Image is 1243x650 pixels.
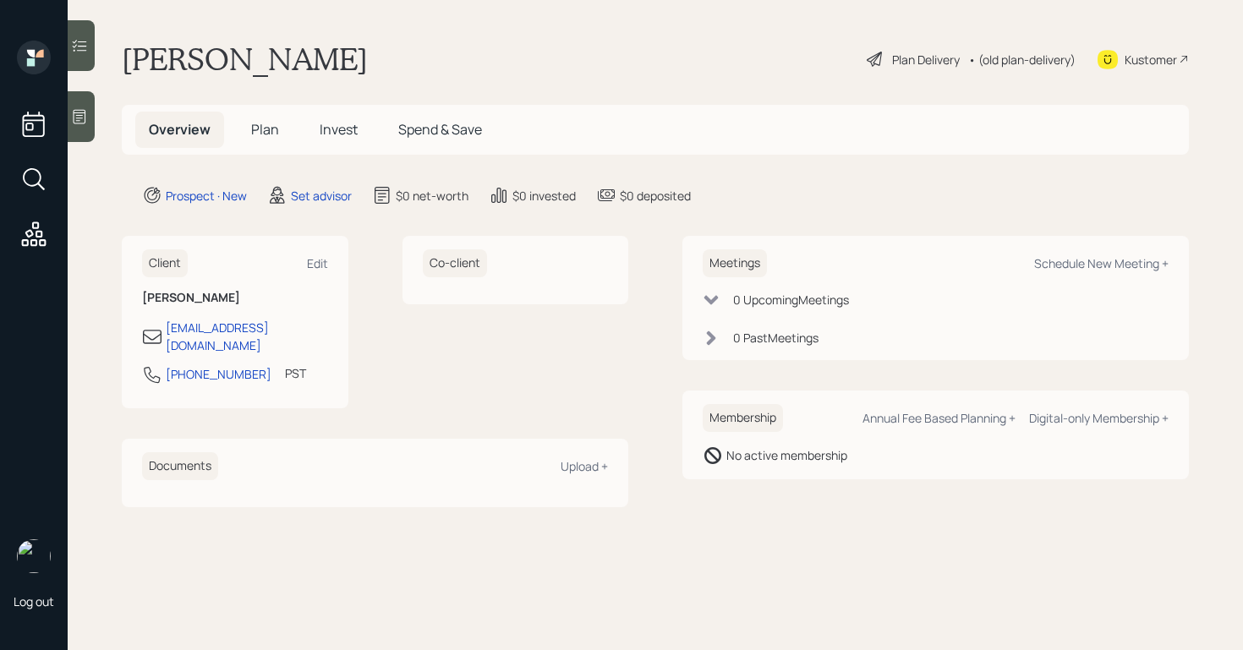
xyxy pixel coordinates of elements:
div: Annual Fee Based Planning + [862,410,1016,426]
div: Kustomer [1125,51,1177,68]
h1: [PERSON_NAME] [122,41,368,78]
div: Plan Delivery [892,51,960,68]
div: 0 Upcoming Meeting s [733,291,849,309]
div: [PHONE_NUMBER] [166,365,271,383]
h6: Membership [703,404,783,432]
div: Upload + [561,458,608,474]
div: $0 invested [512,187,576,205]
div: Digital-only Membership + [1029,410,1169,426]
div: PST [285,364,306,382]
span: Plan [251,120,279,139]
span: Invest [320,120,358,139]
div: No active membership [726,446,847,464]
h6: Documents [142,452,218,480]
div: $0 deposited [620,187,691,205]
div: Prospect · New [166,187,247,205]
div: Schedule New Meeting + [1034,255,1169,271]
div: Edit [307,255,328,271]
img: retirable_logo.png [17,539,51,573]
h6: Co-client [423,249,487,277]
div: [EMAIL_ADDRESS][DOMAIN_NAME] [166,319,328,354]
span: Spend & Save [398,120,482,139]
h6: Meetings [703,249,767,277]
div: 0 Past Meeting s [733,329,819,347]
div: Set advisor [291,187,352,205]
h6: Client [142,249,188,277]
div: • (old plan-delivery) [968,51,1076,68]
span: Overview [149,120,211,139]
h6: [PERSON_NAME] [142,291,328,305]
div: Log out [14,593,54,609]
div: $0 net-worth [396,187,468,205]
